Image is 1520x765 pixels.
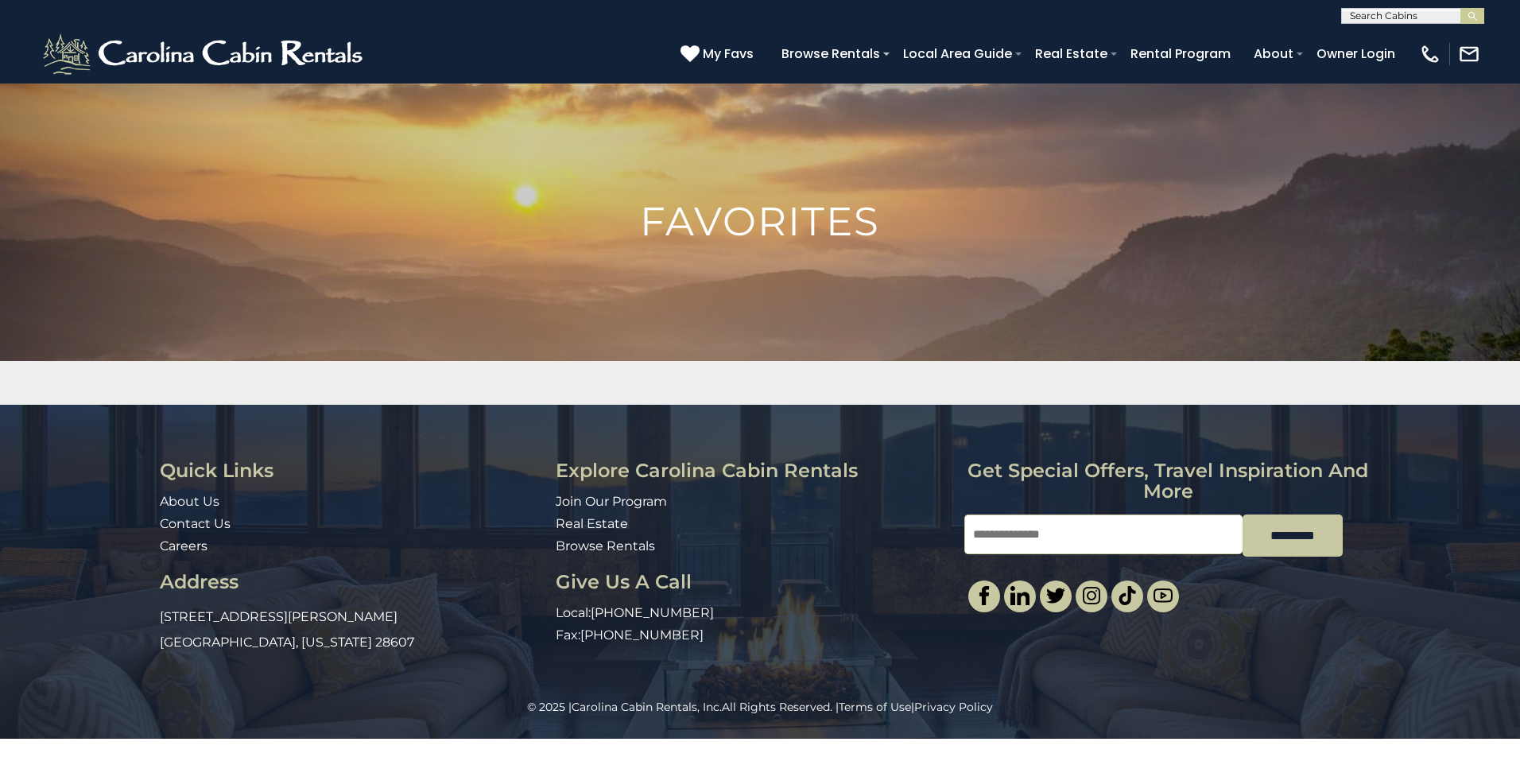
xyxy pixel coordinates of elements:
img: twitter-single.svg [1046,586,1065,605]
h3: Get special offers, travel inspiration and more [964,460,1372,503]
a: About [1246,40,1301,68]
img: youtube-light.svg [1154,586,1173,605]
a: Local Area Guide [895,40,1020,68]
img: mail-regular-white.png [1458,43,1480,65]
a: Browse Rentals [774,40,888,68]
h3: Quick Links [160,460,544,481]
a: My Favs [681,44,758,64]
p: All Rights Reserved. | | [36,699,1484,715]
a: Carolina Cabin Rentals, Inc. [572,700,722,714]
a: [PHONE_NUMBER] [580,627,704,643]
img: facebook-single.svg [975,586,994,605]
img: tiktok.svg [1118,586,1137,605]
a: [PHONE_NUMBER] [591,605,714,620]
span: © 2025 | [527,700,722,714]
img: White-1-2.png [40,30,370,78]
h3: Address [160,572,544,592]
a: Join Our Program [556,494,667,509]
img: linkedin-single.svg [1010,586,1029,605]
h3: Explore Carolina Cabin Rentals [556,460,952,481]
span: My Favs [703,44,754,64]
img: phone-regular-white.png [1419,43,1441,65]
a: Rental Program [1123,40,1239,68]
p: [STREET_ADDRESS][PERSON_NAME] [GEOGRAPHIC_DATA], [US_STATE] 28607 [160,604,544,655]
a: Careers [160,538,207,553]
a: Contact Us [160,516,231,531]
img: instagram-single.svg [1082,586,1101,605]
a: Privacy Policy [914,700,993,714]
h3: Give Us A Call [556,572,952,592]
p: Local: [556,604,952,623]
a: Real Estate [1027,40,1115,68]
a: Real Estate [556,516,628,531]
a: Browse Rentals [556,538,655,553]
p: Fax: [556,627,952,645]
a: About Us [160,494,219,509]
a: Terms of Use [839,700,911,714]
a: Owner Login [1309,40,1403,68]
